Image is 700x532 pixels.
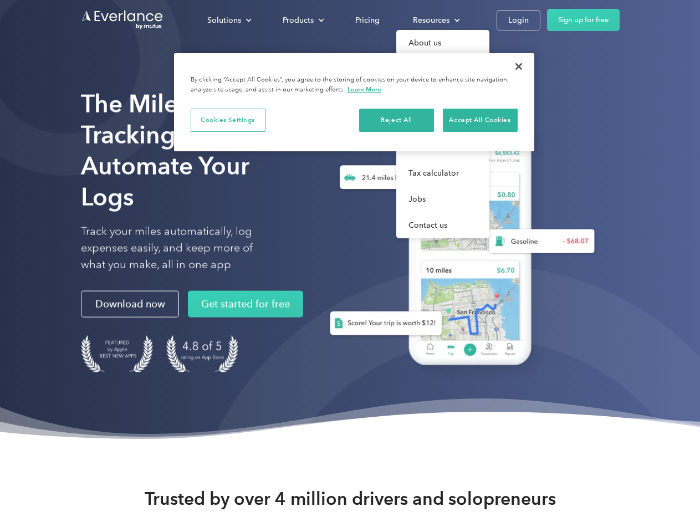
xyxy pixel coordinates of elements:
[191,75,518,95] div: By clicking “Accept All Cookies”, you agree to the storing of cookies on your device to enhance s...
[191,109,265,132] button: Cookies Settings
[355,13,380,27] div: Pricing
[547,9,620,31] a: Sign up for free
[283,13,314,27] div: Products
[402,11,469,30] div: Resources
[81,291,179,318] a: Download now
[81,9,164,30] a: Go to homepage
[396,186,489,212] a: Jobs
[272,11,333,30] div: Products
[81,335,153,372] img: Badge for Featured by Apple Best New Apps
[507,54,531,79] button: Close
[413,13,449,27] div: Resources
[207,13,241,27] div: Solutions
[443,109,518,132] button: Accept All Cookies
[348,85,381,93] a: More information about your privacy, opens in a new tab
[359,109,434,132] button: Reject All
[145,488,556,510] strong: Trusted by over 4 million drivers and solopreneurs
[188,291,303,318] a: Get started for free
[396,30,489,238] nav: Resources
[396,30,489,56] a: About us
[174,53,534,151] div: Privacy
[508,13,529,27] div: Login
[396,160,489,186] a: Tax calculator
[497,10,540,30] a: Login
[312,105,604,382] img: Everlance, mileage tracker app, expense tracking app
[344,11,391,30] a: Pricing
[396,212,489,238] a: Contact us
[196,11,260,30] div: Solutions
[174,53,534,151] div: Cookie banner
[81,223,279,273] p: Track your miles automatically, log expenses easily, and keep more of what you make, all in one app
[166,335,238,372] img: 4.9 out of 5 stars on the app store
